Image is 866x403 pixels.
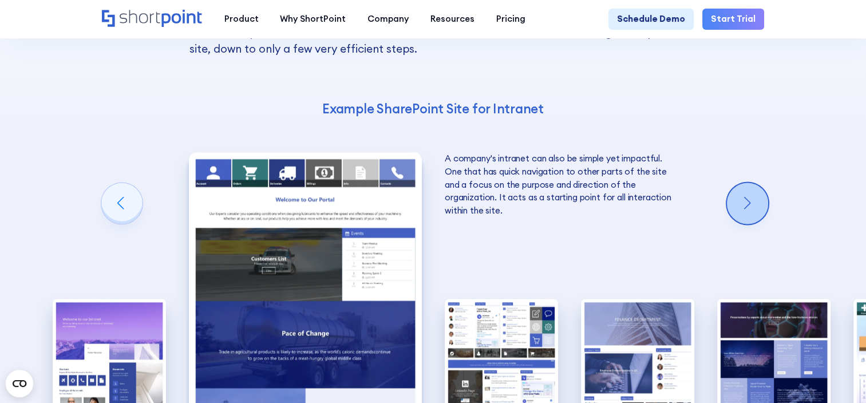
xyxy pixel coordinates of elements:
[485,9,536,30] a: Pricing
[213,9,270,30] a: Product
[6,370,33,397] button: Open CMP widget
[420,9,485,30] a: Resources
[809,348,866,403] iframe: Chat Widget
[367,13,409,26] div: Company
[430,13,474,26] div: Resources
[357,9,420,30] a: Company
[102,10,203,28] a: Home
[101,183,143,224] div: Previous slide
[189,100,677,117] h4: Example SharePoint Site for Intranet
[224,13,258,26] div: Product
[280,13,346,26] div: Why ShortPoint
[269,9,357,30] a: Why ShortPoint
[727,183,768,224] div: Next slide
[608,9,694,30] a: Schedule Demo
[702,9,764,30] a: Start Trial
[445,152,678,217] p: A company's intranet can also be simple yet impactful. One that has quick navigation to other par...
[496,13,525,26] div: Pricing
